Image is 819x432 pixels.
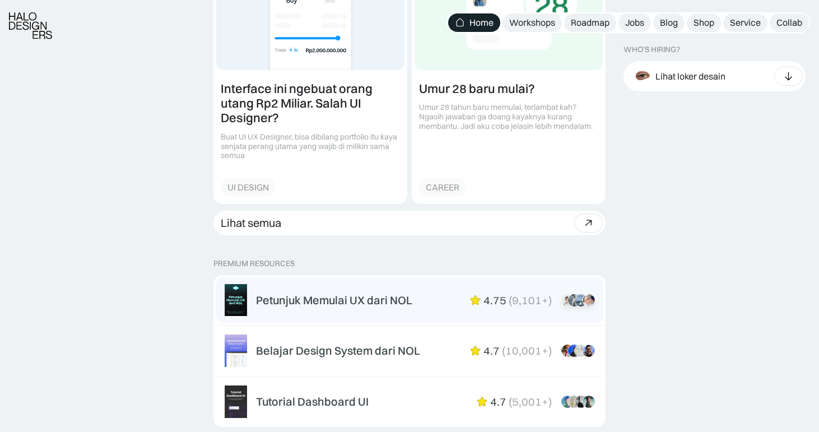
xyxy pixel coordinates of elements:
[548,395,552,408] div: )
[625,17,644,29] div: Jobs
[623,45,680,54] div: WHO’S HIRING?
[618,13,651,32] a: Jobs
[216,277,603,323] a: Petunjuk Memulai UX dari NOL4.75(9,101+)
[548,294,552,307] div: )
[770,13,809,32] a: Collab
[730,17,761,29] div: Service
[512,395,548,408] div: 5,001+
[687,13,721,32] a: Shop
[505,344,548,357] div: 10,001+
[509,17,555,29] div: Workshops
[571,17,609,29] div: Roadmap
[694,17,714,29] div: Shop
[509,395,512,408] div: (
[490,395,506,408] div: 4.7
[502,13,562,32] a: Workshops
[216,328,603,374] a: Belajar Design System dari NOL4.7(10,001+)
[213,211,606,235] a: Lihat semua
[221,216,281,230] div: Lihat semua
[776,17,802,29] div: Collab
[483,344,500,357] div: 4.7
[548,344,552,357] div: )
[564,13,616,32] a: Roadmap
[509,294,512,307] div: (
[213,259,606,268] p: PREMIUM RESOURCES
[653,13,685,32] a: Blog
[483,294,506,307] div: 4.75
[655,70,725,82] div: Lihat loker desain
[723,13,767,32] a: Service
[660,17,678,29] div: Blog
[216,379,603,425] a: Tutorial Dashboard UI4.7(5,001+)
[256,294,412,307] div: Petunjuk Memulai UX dari NOL
[256,395,369,408] div: Tutorial Dashboard UI
[502,344,505,357] div: (
[256,344,420,357] div: Belajar Design System dari NOL
[512,294,548,307] div: 9,101+
[469,17,494,29] div: Home
[448,13,500,32] a: Home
